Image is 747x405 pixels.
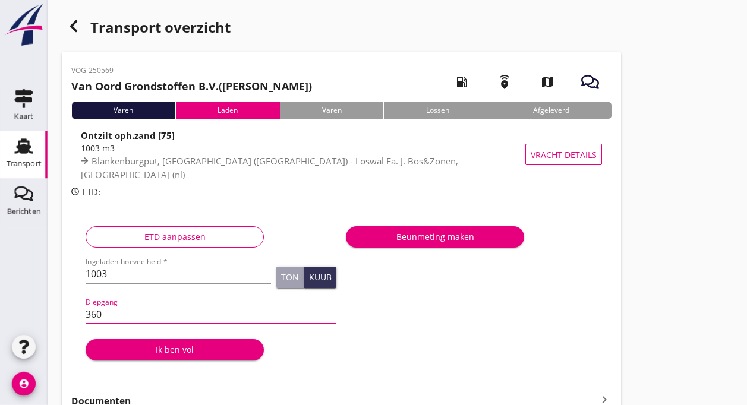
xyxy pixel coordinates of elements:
[81,142,531,154] div: 1003 m3
[383,102,491,119] div: Lossen
[491,102,612,119] div: Afgeleverd
[71,79,219,93] strong: Van Oord Grondstoffen B.V.
[81,155,458,181] span: Blankenburgput, [GEOGRAPHIC_DATA] ([GEOGRAPHIC_DATA]) - Loswal Fa. J. Bos&Zonen, [GEOGRAPHIC_DATA...
[531,148,597,161] span: Vracht details
[304,267,336,288] button: Kuub
[525,144,602,165] button: Vracht details
[96,230,254,243] div: ETD aanpassen
[445,65,478,99] i: local_gas_station
[355,230,515,243] div: Beunmeting maken
[12,372,36,395] i: account_circle
[14,112,33,120] div: Kaart
[81,129,175,141] strong: Ontzilt oph.zand [75]
[7,160,42,167] div: Transport
[488,65,521,99] i: emergency_share
[86,305,336,324] input: Diepgang
[531,65,564,99] i: map
[71,102,175,119] div: Varen
[276,267,304,288] button: Ton
[281,273,299,281] div: Ton
[62,14,621,43] div: Transport overzicht
[71,65,312,76] p: VOG-250569
[175,102,280,119] div: Laden
[95,343,254,356] div: Ik ben vol
[71,78,312,94] h2: ([PERSON_NAME])
[280,102,384,119] div: Varen
[71,128,612,181] a: Ontzilt oph.zand [75]1003 m3Blankenburgput, [GEOGRAPHIC_DATA] ([GEOGRAPHIC_DATA]) - Loswal Fa. J....
[2,3,45,47] img: logo-small.a267ee39.svg
[309,273,332,281] div: Kuub
[86,339,264,360] button: Ik ben vol
[7,207,41,215] div: Berichten
[86,226,264,248] button: ETD aanpassen
[82,186,100,198] span: ETD:
[346,226,524,248] button: Beunmeting maken
[86,264,271,283] input: Ingeladen hoeveelheid *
